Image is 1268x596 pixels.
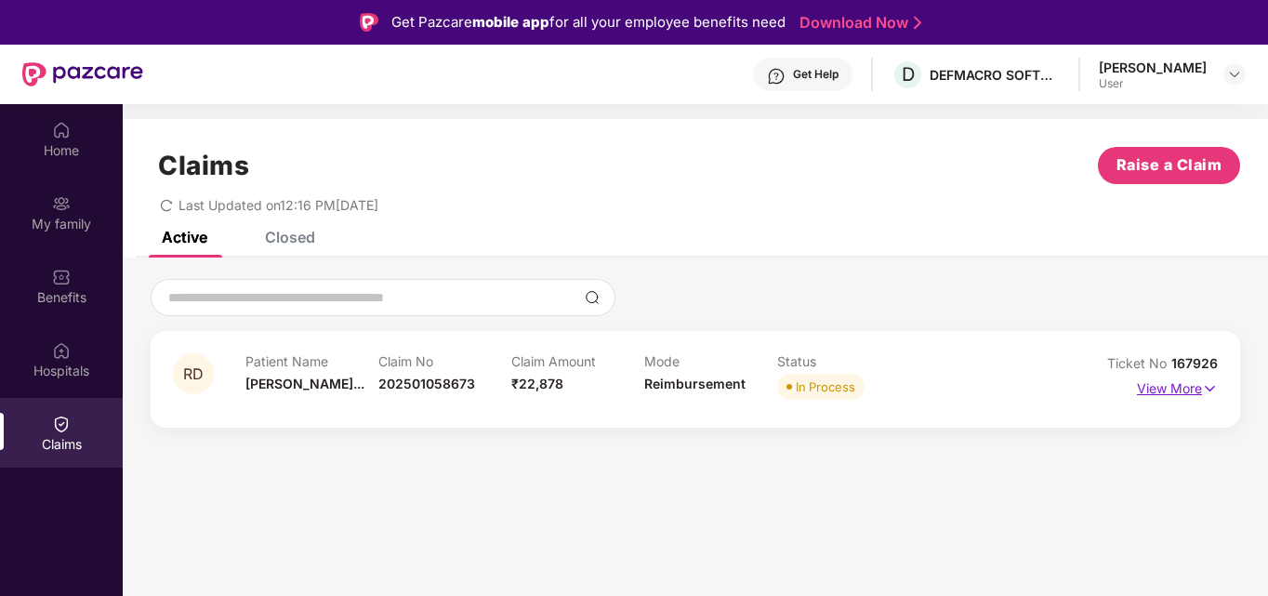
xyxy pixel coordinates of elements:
[902,63,915,86] span: D
[472,13,549,31] strong: mobile app
[914,13,921,33] img: Stroke
[52,194,71,213] img: svg+xml;base64,PHN2ZyB3aWR0aD0iMjAiIGhlaWdodD0iMjAiIHZpZXdCb3g9IjAgMCAyMCAyMCIgZmlsbD0ibm9uZSIgeG...
[1171,355,1218,371] span: 167926
[52,121,71,139] img: svg+xml;base64,PHN2ZyBpZD0iSG9tZSIgeG1sbnM9Imh0dHA6Ly93d3cudzMub3JnLzIwMDAvc3ZnIiB3aWR0aD0iMjAiIG...
[158,150,249,181] h1: Claims
[1116,153,1222,177] span: Raise a Claim
[930,66,1060,84] div: DEFMACRO SOFTWARE PRIVATE LIMITED
[22,62,143,86] img: New Pazcare Logo
[245,376,364,391] span: [PERSON_NAME]...
[245,353,378,369] p: Patient Name
[391,11,786,33] div: Get Pazcare for all your employee benefits need
[511,353,644,369] p: Claim Amount
[360,13,378,32] img: Logo
[644,353,777,369] p: Mode
[777,353,910,369] p: Status
[52,415,71,433] img: svg+xml;base64,PHN2ZyBpZD0iQ2xhaW0iIHhtbG5zPSJodHRwOi8vd3d3LnczLm9yZy8yMDAwL3N2ZyIgd2lkdGg9IjIwIi...
[793,67,839,82] div: Get Help
[1099,76,1207,91] div: User
[1107,355,1171,371] span: Ticket No
[767,67,786,86] img: svg+xml;base64,PHN2ZyBpZD0iSGVscC0zMngzMiIgeG1sbnM9Imh0dHA6Ly93d3cudzMub3JnLzIwMDAvc3ZnIiB3aWR0aD...
[265,228,315,246] div: Closed
[796,377,855,396] div: In Process
[1099,59,1207,76] div: [PERSON_NAME]
[1202,378,1218,399] img: svg+xml;base64,PHN2ZyB4bWxucz0iaHR0cDovL3d3dy53My5vcmcvMjAwMC9zdmciIHdpZHRoPSIxNyIgaGVpZ2h0PSIxNy...
[1098,147,1240,184] button: Raise a Claim
[378,353,511,369] p: Claim No
[585,290,600,305] img: svg+xml;base64,PHN2ZyBpZD0iU2VhcmNoLTMyeDMyIiB4bWxucz0iaHR0cDovL3d3dy53My5vcmcvMjAwMC9zdmciIHdpZH...
[183,366,204,382] span: RD
[1137,374,1218,399] p: View More
[1227,67,1242,82] img: svg+xml;base64,PHN2ZyBpZD0iRHJvcGRvd24tMzJ4MzIiIHhtbG5zPSJodHRwOi8vd3d3LnczLm9yZy8yMDAwL3N2ZyIgd2...
[160,197,173,213] span: redo
[162,228,207,246] div: Active
[644,376,746,391] span: Reimbursement
[378,376,475,391] span: 202501058673
[52,268,71,286] img: svg+xml;base64,PHN2ZyBpZD0iQmVuZWZpdHMiIHhtbG5zPSJodHRwOi8vd3d3LnczLm9yZy8yMDAwL3N2ZyIgd2lkdGg9Ij...
[52,341,71,360] img: svg+xml;base64,PHN2ZyBpZD0iSG9zcGl0YWxzIiB4bWxucz0iaHR0cDovL3d3dy53My5vcmcvMjAwMC9zdmciIHdpZHRoPS...
[178,197,378,213] span: Last Updated on 12:16 PM[DATE]
[511,376,563,391] span: ₹22,878
[799,13,916,33] a: Download Now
